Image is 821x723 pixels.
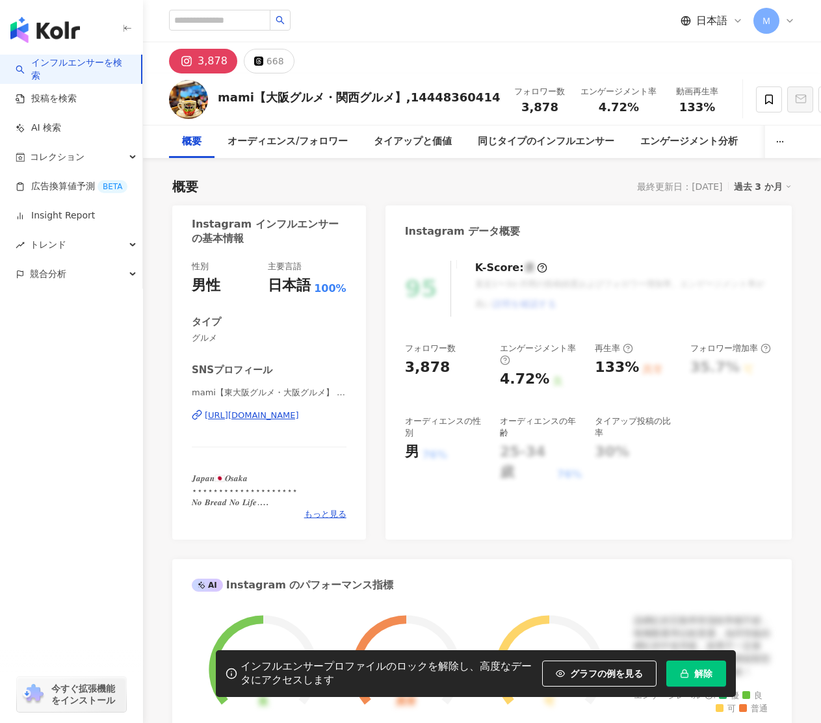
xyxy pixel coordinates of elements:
[16,180,127,193] a: 広告換算値予測BETA
[16,209,95,222] a: Insight Report
[570,668,643,679] span: グラフの例を見る
[405,415,487,439] div: オーディエンスの性別
[192,315,221,329] div: タイプ
[405,224,521,239] div: Instagram データ概要
[640,134,738,150] div: エンゲージメント分析
[734,178,792,195] div: 過去 3 か月
[10,17,80,43] img: logo
[739,704,768,714] span: 普通
[595,358,639,378] div: 133%
[51,683,122,706] span: 今すぐ拡張機能をインストール
[192,387,346,399] span: mami【東大阪グルメ・大阪グルメ】 | rune6688
[405,442,419,462] div: 男
[268,261,302,272] div: 主要言語
[405,358,450,378] div: 3,878
[694,668,712,679] span: 解除
[192,579,223,592] div: AI
[716,704,736,714] span: 可
[500,415,582,439] div: オーディエンスの年齢
[192,473,333,566] span: 𝑱𝒂𝒑𝒂𝒏🇯🇵𝑶𝒔𝒂𝒌𝒂 ⋆⋆⋆⋆⋆⋆⋆⋆⋆⋆⋆⋆⋆⋆⋆⋆⋆⋆⋆⋆ 𝑵𝒐 𝑩𝒓𝒆𝒂𝒅 𝑵𝒐 𝑳𝒊𝒇𝒆. 𝑵𝒐 𝑻𝒓𝒂𝒗𝒆𝒍 𝑵𝒐 𝑳𝒊𝒇𝒆. #ひとり旅上級者 #東大阪グルメ #[GEOGRAP...
[396,696,417,708] div: 異常
[304,508,346,520] span: もっと見る
[228,134,348,150] div: オーディエンス/フォロワー
[542,661,657,687] button: グラフの例を見る
[17,677,126,712] a: chrome extension今すぐ拡張機能をインストール
[192,410,346,421] a: [URL][DOMAIN_NAME]
[268,276,311,296] div: 日本語
[192,363,272,377] div: SNSプロフィール
[544,696,554,708] div: 可
[580,85,657,98] div: エンゲージメント率
[314,282,346,296] span: 100%
[30,259,66,289] span: 競合分析
[637,181,722,192] div: 最終更新日：[DATE]
[666,661,726,687] button: 解除
[276,16,285,25] span: search
[30,230,66,259] span: トレンド
[595,343,633,354] div: 再生率
[690,343,771,354] div: フォロワー増加率
[16,57,131,82] a: searchインフルエンサーを検索
[374,134,452,150] div: タイアップと価値
[762,14,771,28] span: Ｍ
[192,332,346,344] span: グルメ
[521,100,558,114] span: 3,878
[500,369,549,389] div: 4.72%
[21,684,46,705] img: chrome extension
[198,52,228,70] div: 3,878
[169,49,237,73] button: 3,878
[696,14,727,28] span: 日本語
[405,343,456,354] div: フォロワー数
[244,49,294,73] button: 668
[267,52,284,70] div: 668
[16,92,77,105] a: 投稿を検索
[172,177,198,196] div: 概要
[514,85,565,98] div: フォロワー数
[258,696,268,708] div: 良
[182,134,202,150] div: 概要
[478,134,614,150] div: 同じタイプのインフルエンサー
[218,89,500,105] div: mami【大阪グルメ・関西グルメ】,14448360414
[16,122,61,135] a: AI 検索
[192,217,340,246] div: Instagram インフルエンサーの基本情報
[241,660,536,687] div: インフルエンサープロファイルのロックを解除し、高度なデータにアクセスします
[16,241,25,250] span: rise
[500,343,582,366] div: エンゲージメント率
[679,101,716,114] span: 133%
[634,614,772,678] div: 該網紅的互動率和漲粉率都不錯，唯獨觀看率比較普通，為同等級的網紅的中低等級，效果不一定會好，但仍然建議可以發包開箱類型的案型，應該會比較有成效！
[192,276,220,296] div: 男性
[475,261,547,275] div: K-Score :
[672,85,722,98] div: 動画再生率
[595,415,677,439] div: タイアップ投稿の比率
[634,691,772,714] div: エンゲージレベル :
[599,101,639,114] span: 4.72%
[30,142,85,172] span: コレクション
[169,80,208,119] img: KOL Avatar
[205,410,299,421] div: [URL][DOMAIN_NAME]
[192,578,393,592] div: Instagram のパフォーマンス指標
[192,261,209,272] div: 性別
